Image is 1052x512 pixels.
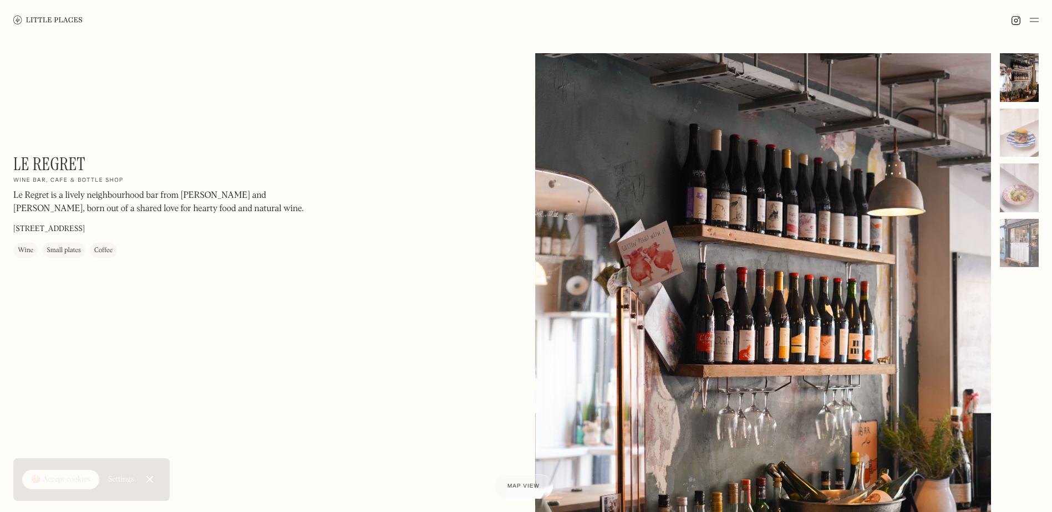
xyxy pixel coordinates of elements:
[18,245,33,257] div: Wine
[13,190,313,216] p: Le Regret is a lively neighbourhood bar from [PERSON_NAME] and [PERSON_NAME], born out of a share...
[108,467,134,492] a: Settings
[507,483,540,489] span: Map view
[22,470,99,490] a: 🍪 Accept cookies
[139,468,161,490] a: Close Cookie Popup
[13,153,85,175] h1: Le Regret
[13,224,85,235] p: [STREET_ADDRESS]
[108,475,134,483] div: Settings
[494,474,553,499] a: Map view
[47,245,81,257] div: Small plates
[94,245,113,257] div: Coffee
[31,474,90,485] div: 🍪 Accept cookies
[13,177,123,185] h2: Wine bar, cafe & bottle shop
